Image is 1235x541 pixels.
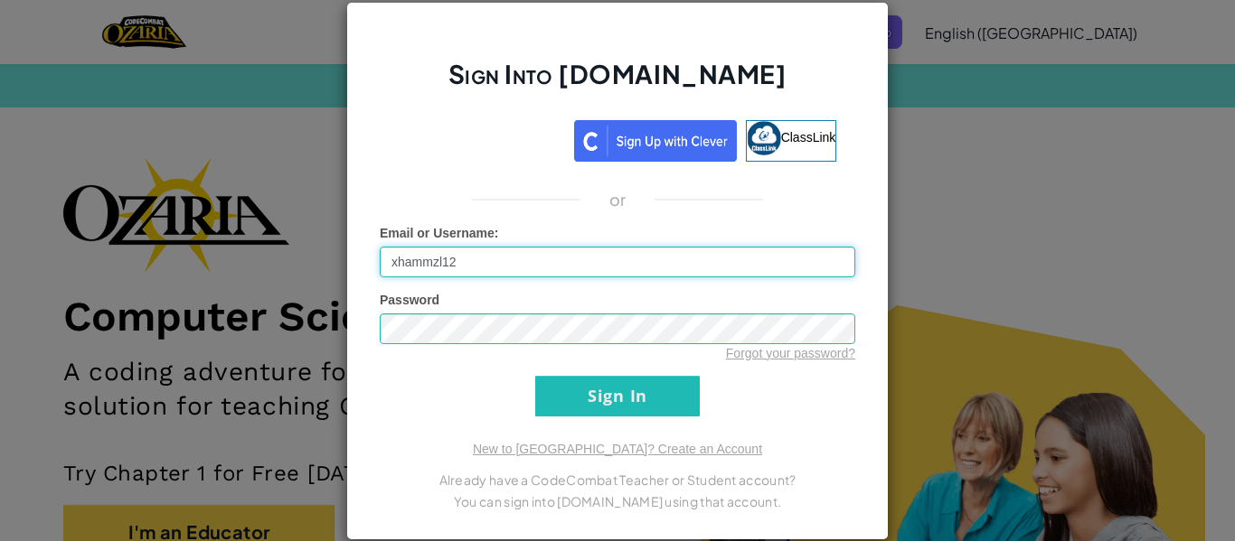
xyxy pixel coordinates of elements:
[535,376,700,416] input: Sign In
[609,189,627,210] p: or
[473,442,762,456] a: New to [GEOGRAPHIC_DATA]? Create an Account
[380,469,855,490] p: Already have a CodeCombat Teacher or Student account?
[781,129,836,144] span: ClassLink
[726,346,855,360] a: Forgot your password?
[380,224,499,242] label: :
[380,57,855,109] h2: Sign Into [DOMAIN_NAME]
[747,121,781,155] img: classlink-logo-small.png
[380,490,855,512] p: You can sign into [DOMAIN_NAME] using that account.
[574,120,737,162] img: clever_sso_button@2x.png
[380,293,439,307] span: Password
[380,226,495,240] span: Email or Username
[390,118,574,158] iframe: Sign in with Google Button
